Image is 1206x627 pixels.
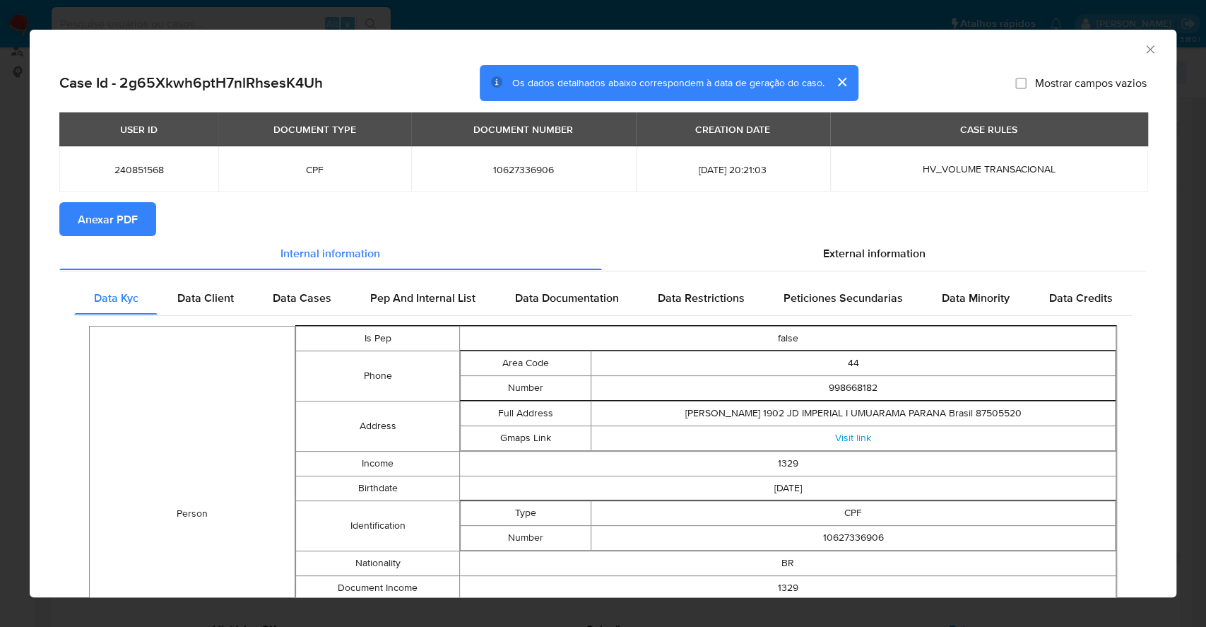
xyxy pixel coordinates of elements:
td: 998668182 [591,375,1116,400]
span: Data Kyc [94,289,138,305]
td: Full Address [461,401,591,426]
td: Is Pep [295,326,459,351]
span: Data Client [177,289,234,305]
div: closure-recommendation-modal [30,30,1176,597]
td: Type [461,500,591,525]
button: cerrar [824,65,858,99]
span: Internal information [280,245,380,261]
span: 10627336906 [428,163,619,176]
td: 1329 [460,451,1116,476]
span: Data Restrictions [658,289,745,305]
span: Mostrar campos vazios [1035,76,1147,90]
td: Number [461,525,591,550]
td: [DATE] [460,476,1116,500]
td: Number [461,375,591,400]
div: CREATION DATE [687,117,779,141]
td: [PERSON_NAME] 1902 JD IMPERIAL I UMUARAMA PARANA Brasil 87505520 [591,401,1116,426]
span: Peticiones Secundarias [784,289,903,305]
span: HV_VOLUME TRANSACIONAL [923,162,1056,176]
div: USER ID [112,117,166,141]
span: Pep And Internal List [370,289,475,305]
td: Nationality [295,551,459,575]
td: Income [295,451,459,476]
td: Birthdate [295,476,459,500]
span: Data Documentation [514,289,618,305]
td: Area Code [461,351,591,375]
td: CPF [591,500,1116,525]
td: Address [295,401,459,451]
span: [DATE] 20:21:03 [653,163,813,176]
span: External information [823,245,926,261]
a: Visit link [835,430,871,445]
td: Document Income [295,575,459,600]
button: Anexar PDF [59,202,156,236]
span: Data Cases [273,289,331,305]
div: Detailed internal info [74,281,1132,315]
td: Identification [295,500,459,551]
span: Data Credits [1048,289,1112,305]
span: Os dados detalhados abaixo correspondem à data de geração do caso. [512,76,824,90]
td: 10627336906 [591,525,1116,550]
div: DOCUMENT TYPE [265,117,365,141]
td: BR [460,551,1116,575]
span: Data Minority [942,289,1010,305]
span: 240851568 [76,163,201,176]
td: 44 [591,351,1116,375]
h2: Case Id - 2g65Xkwh6ptH7nlRhsesK4Uh [59,74,323,92]
div: Detailed info [59,236,1147,270]
button: Fechar a janela [1143,42,1156,55]
td: Gmaps Link [461,426,591,450]
td: 1329 [460,575,1116,600]
div: CASE RULES [952,117,1026,141]
input: Mostrar campos vazios [1015,77,1027,88]
td: Phone [295,351,459,401]
span: Anexar PDF [78,204,138,235]
span: CPF [235,163,394,176]
td: false [460,326,1116,351]
div: DOCUMENT NUMBER [465,117,581,141]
